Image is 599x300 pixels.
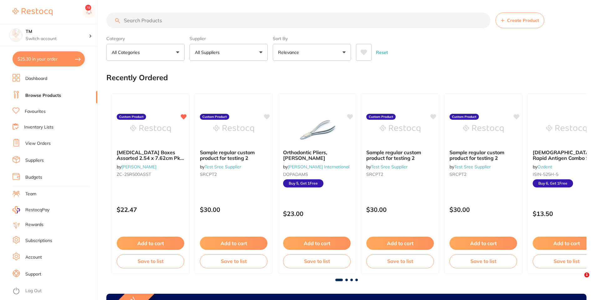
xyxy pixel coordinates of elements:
b: Sample regular custom product for testing 2 [366,150,434,161]
p: $30.00 [200,206,267,213]
a: Dashboard [25,76,47,82]
img: RestocqPay [13,206,20,213]
a: Test Sree Supplier [371,164,408,170]
a: Suppliers [25,157,44,164]
img: Orthodontic Pliers, Adams [297,113,337,145]
b: Sample regular custom product for testing 2 [200,150,267,161]
img: Restocq Logo [13,8,53,16]
p: $30.00 [366,206,434,213]
img: Retainer Boxes Assorted 2.54 x 7.62cm Pk of 12 [130,113,171,145]
a: [PERSON_NAME] [121,164,156,170]
input: Search Products [106,13,490,28]
p: $23.00 [283,210,351,217]
label: Custom Product [449,114,479,120]
button: Add to cart [200,237,267,250]
label: Sort By [273,36,351,41]
button: Add to cart [449,237,517,250]
span: by [117,164,156,170]
img: Juschek Rapid Antigen Combo Self Test Nasal 5-Pack (Exp 11/2026) [546,113,587,145]
button: Save to list [200,254,267,268]
a: Restocq Logo [13,5,53,19]
p: Switch account [26,36,89,42]
button: Save to list [449,254,517,268]
img: Sample regular custom product for testing 2 [380,113,420,145]
a: Test Sree Supplier [205,164,241,170]
small: ZC-25R500ASST [117,172,184,177]
button: Relevance [273,44,351,61]
button: Save to list [366,254,434,268]
button: Save to list [117,254,184,268]
a: [PERSON_NAME] International [288,164,349,170]
img: Sample regular custom product for testing 2 [213,113,254,145]
span: 1 [584,272,589,277]
span: Buy 5, Get 1 Free [283,179,323,187]
a: Budgets [25,174,42,181]
img: TM [10,29,22,41]
h2: Recently Ordered [106,73,168,82]
a: Account [25,254,42,261]
button: All Categories [106,44,185,61]
small: SRCPT2 [200,172,267,177]
span: Buy 6, Get 1 Free [533,179,573,187]
span: by [283,164,349,170]
a: RestocqPay [13,206,49,213]
p: Relevance [278,49,302,55]
small: SRCPT2 [366,172,434,177]
button: Add to cart [117,237,184,250]
a: Support [25,271,41,277]
p: $22.47 [117,206,184,213]
label: Custom Product [117,114,146,120]
a: Log Out [25,288,42,294]
button: All Suppliers [190,44,268,61]
small: SRCPT2 [449,172,517,177]
a: View Orders [25,140,51,147]
p: All Categories [112,49,142,55]
a: Browse Products [25,92,61,99]
p: All Suppliers [195,49,222,55]
h4: TM [26,29,89,35]
button: Create Product [495,13,544,28]
small: DOPADAMS [283,172,351,177]
img: Sample regular custom product for testing 2 [463,113,504,145]
b: Retainer Boxes Assorted 2.54 x 7.62cm Pk of 12 [117,150,184,161]
span: by [449,164,491,170]
b: Sample regular custom product for testing 2 [449,150,517,161]
iframe: Intercom live chat [571,272,586,287]
button: Save to list [283,254,351,268]
span: by [366,164,408,170]
a: Rewards [25,222,43,228]
a: Subscriptions [25,238,52,244]
button: Add to cart [366,237,434,250]
label: Custom Product [366,114,396,120]
a: Team [25,191,36,197]
span: Create Product [507,18,539,23]
a: Favourites [25,108,46,115]
a: Inventory Lists [24,124,53,130]
span: by [200,164,241,170]
button: Add to cart [283,237,351,250]
span: RestocqPay [25,207,49,213]
a: Ozdent [537,164,552,170]
button: Log Out [13,286,95,296]
label: Category [106,36,185,41]
button: $25.30 in your order [13,51,85,66]
b: Orthodontic Pliers, Adams [283,150,351,161]
button: Reset [374,44,390,61]
a: Test Sree Supplier [454,164,491,170]
p: $30.00 [449,206,517,213]
label: Supplier [190,36,268,41]
label: Custom Product [200,114,229,120]
span: by [533,164,552,170]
